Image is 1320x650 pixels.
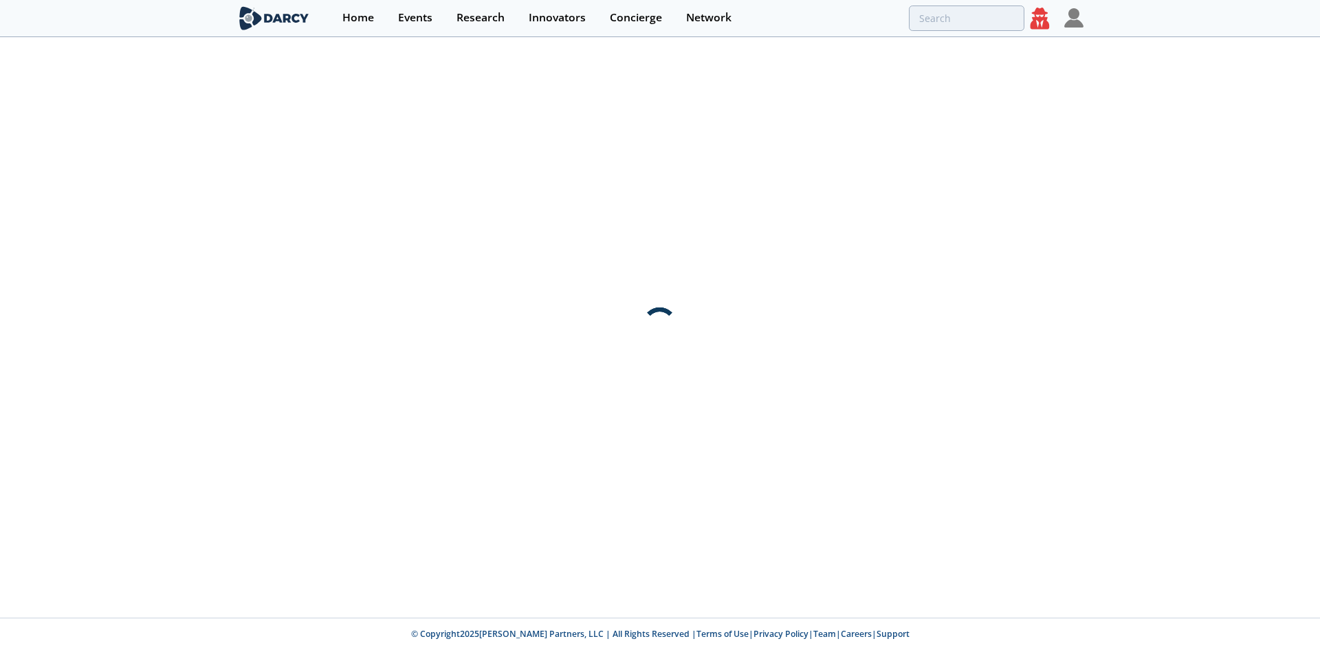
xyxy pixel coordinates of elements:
[753,628,808,640] a: Privacy Policy
[342,12,374,23] div: Home
[456,12,505,23] div: Research
[529,12,586,23] div: Innovators
[696,628,749,640] a: Terms of Use
[841,628,872,640] a: Careers
[151,628,1169,640] p: © Copyright 2025 [PERSON_NAME] Partners, LLC | All Rights Reserved | | | | |
[1064,8,1083,28] img: Profile
[1262,595,1306,636] iframe: chat widget
[813,628,836,640] a: Team
[610,12,662,23] div: Concierge
[877,628,910,640] a: Support
[398,12,432,23] div: Events
[686,12,731,23] div: Network
[236,6,311,30] img: logo-wide.svg
[909,6,1024,31] input: Advanced Search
